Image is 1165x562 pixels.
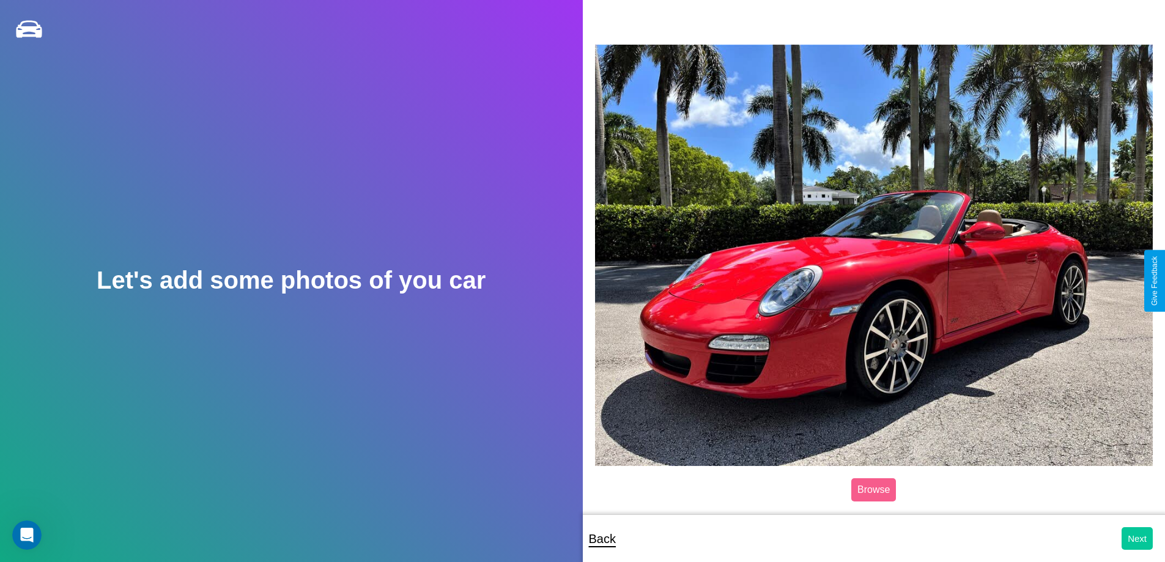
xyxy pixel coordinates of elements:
[1150,256,1159,306] div: Give Feedback
[97,267,486,294] h2: Let's add some photos of you car
[595,45,1153,465] img: posted
[589,528,616,550] p: Back
[1122,527,1153,550] button: Next
[851,478,896,501] label: Browse
[12,520,42,550] iframe: Intercom live chat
